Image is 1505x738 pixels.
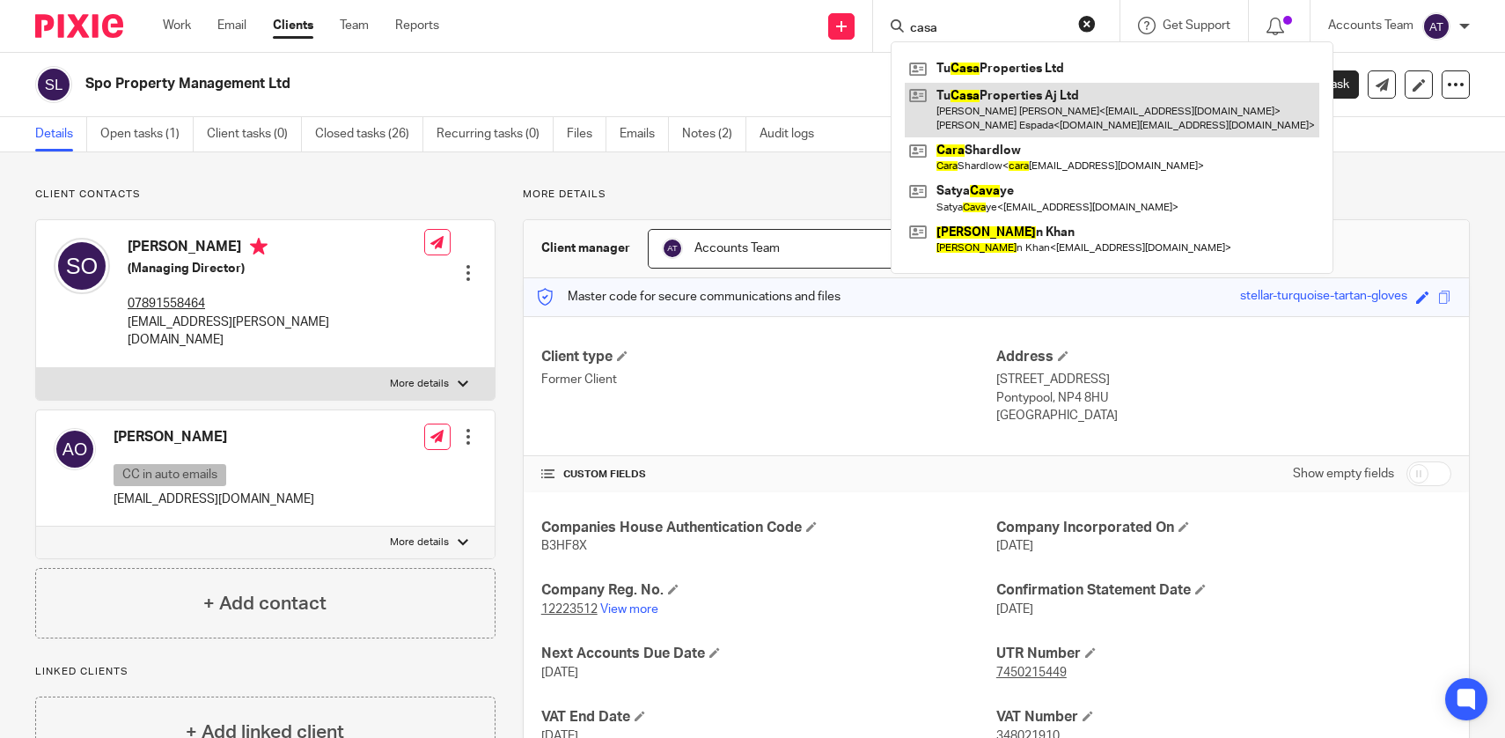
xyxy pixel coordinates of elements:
p: [EMAIL_ADDRESS][PERSON_NAME][DOMAIN_NAME] [128,314,424,350]
h4: VAT End Date [541,708,996,727]
a: Audit logs [760,117,827,151]
a: Email [217,17,246,34]
h4: Confirmation Statement Date [996,581,1451,600]
img: svg%3E [54,428,96,470]
h4: Next Accounts Due Date [541,645,996,663]
a: Team [340,17,369,34]
tcxspan: Call 07891558464 via 3CX [128,298,205,310]
h4: Company Reg. No. [541,581,996,600]
p: Master code for secure communications and files [537,288,841,306]
img: Pixie [35,14,123,38]
p: Pontypool, NP4 8HU [996,389,1451,407]
tcxspan: Call 7450215449 via 3CX [996,667,1067,679]
a: Clients [273,17,313,34]
h2: Spo Property Management Ltd [85,75,1002,93]
h4: CUSTOM FIELDS [541,468,996,482]
label: Show empty fields [1293,465,1394,483]
h4: Company Incorporated On [996,519,1451,537]
a: Recurring tasks (0) [437,117,554,151]
p: Linked clients [35,665,496,679]
a: Files [567,117,606,151]
a: Notes (2) [682,117,746,151]
a: Emails [620,117,669,151]
a: Open tasks (1) [100,117,194,151]
h5: (Managing Director) [128,260,424,277]
p: Client contacts [35,188,496,202]
span: Get Support [1163,19,1230,32]
a: Closed tasks (26) [315,117,423,151]
p: More details [390,535,449,550]
a: Reports [395,17,439,34]
h4: [PERSON_NAME] [114,428,314,446]
img: svg%3E [662,238,683,259]
i: Primary [250,238,268,255]
h4: Companies House Authentication Code [541,519,996,537]
span: [DATE] [996,603,1033,616]
div: stellar-turquoise-tartan-gloves [1240,287,1407,307]
p: [GEOGRAPHIC_DATA] [996,407,1451,424]
span: B3HF8X [541,540,587,552]
input: Search [908,21,1067,37]
a: Details [35,117,87,151]
h4: Address [996,348,1451,366]
a: Client tasks (0) [207,117,302,151]
img: svg%3E [54,238,110,294]
a: Work [163,17,191,34]
p: CC in auto emails [114,464,226,486]
h4: + Add contact [203,590,327,617]
tcxspan: Call 12223512 via 3CX [541,603,598,616]
h4: VAT Number [996,708,1451,727]
h4: Client type [541,348,996,366]
img: svg%3E [35,66,72,103]
p: More details [523,188,1470,202]
p: Accounts Team [1328,17,1413,34]
p: More details [390,377,449,391]
h4: UTR Number [996,645,1451,663]
img: svg%3E [1422,12,1450,41]
h4: [PERSON_NAME] [128,238,424,260]
span: [DATE] [996,540,1033,552]
span: Accounts Team [694,242,780,255]
button: Clear [1078,15,1096,33]
span: [DATE] [541,667,578,679]
a: View more [600,603,658,616]
p: [STREET_ADDRESS] [996,371,1451,388]
p: Former Client [541,371,996,388]
h3: Client manager [541,240,630,257]
p: [EMAIL_ADDRESS][DOMAIN_NAME] [114,491,314,508]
